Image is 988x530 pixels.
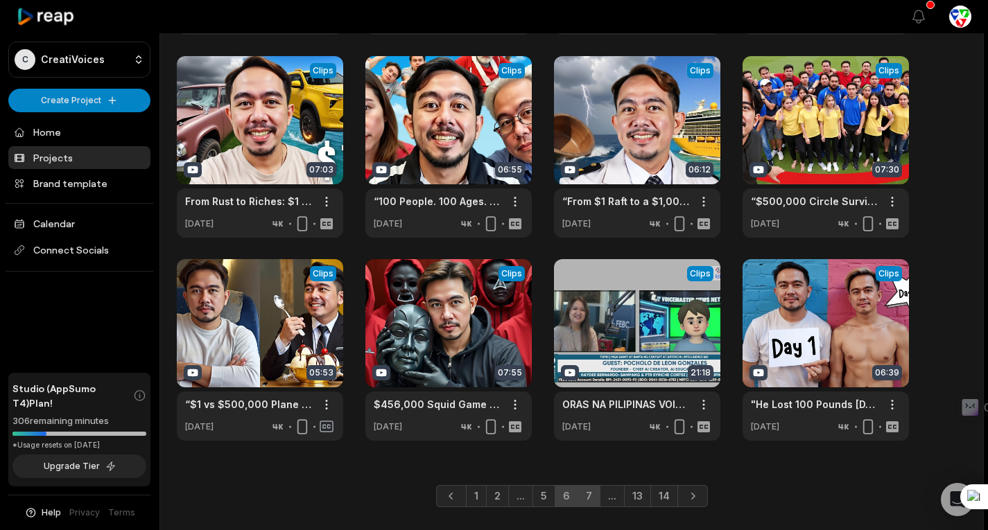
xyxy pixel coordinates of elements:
[24,506,61,519] button: Help
[8,121,150,143] a: Home
[8,89,150,112] button: Create Project
[8,172,150,195] a: Brand template
[185,194,313,209] a: From Rust to Riches: $1 vs $100,000,000 Car (Beast Mode Recap)
[751,194,878,209] a: “$500,000 Circle Survival Game: Who Will Break First? (Full Beast Mode Recap)”
[941,483,974,516] div: Open Intercom Messenger
[41,53,105,66] p: CreatiVoices
[8,238,150,263] span: Connect Socials
[436,485,467,507] a: Previous page
[600,485,625,507] a: Jump forward
[12,381,133,410] span: Studio (AppSumo T4) Plan!
[578,485,600,507] a: Page 7
[12,440,146,450] div: *Usage resets on [DATE]
[42,506,61,519] span: Help
[374,397,501,412] a: $456,000 Squid Game In Real Life – The Most INSANE MrBeast Challenge Ever | BEAST MODE RECAP
[12,454,146,478] button: Upgrade Tier
[108,506,135,519] a: Terms
[486,485,509,507] a: Page 2
[650,485,678,507] a: Page 14
[677,485,708,507] a: Next page
[8,146,150,169] a: Projects
[562,194,690,209] a: “From $1 Raft to a $1,000,000,000 Floating Palace – MrBeast’s Ultimate Yacht Showdown!”
[532,485,555,507] a: Page 5
[751,397,878,412] a: "He Lost 100 Pounds [DATE]… But Lost His Coach Along the Way 💔 | BEAST MODE RECAP"
[8,212,150,235] a: Calendar
[555,485,578,507] a: Page 6 is your current page
[508,485,533,507] a: Jump backward
[466,485,487,507] a: Page 1
[12,414,146,428] div: 306 remaining minutes
[562,397,690,412] a: ORAS NA PILIPINAS VOICEMASTER
[185,397,313,412] a: “$1 vs $500,000 Plane Ticket – The Most Insane Flight Experience Ever (Beast Mode Recap)”
[436,485,708,507] ul: Pagination
[624,485,651,507] a: Page 13
[374,194,501,209] a: “100 People. 100 Ages. [DEMOGRAPHIC_DATA] Epic Battle for $500,000 | MrBeast’s Human Experiment”
[69,506,100,519] a: Privacy
[15,49,35,70] div: C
